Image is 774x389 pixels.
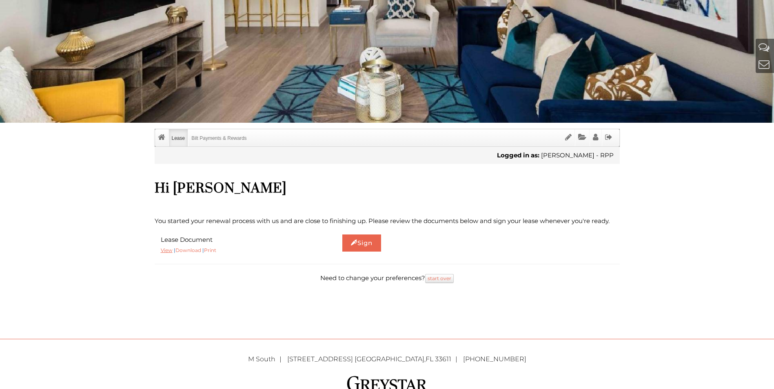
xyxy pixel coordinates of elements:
a: Help And Support [758,40,770,54]
i: Sign Documents [565,133,572,141]
i: Documents [578,133,586,141]
a: Documents [575,129,589,146]
span: [STREET_ADDRESS] [287,355,353,363]
i: Home [158,133,165,141]
a: View [161,247,173,253]
span: , [287,355,461,363]
span: | [202,247,216,253]
a: Sign Out [602,129,615,146]
a: Sign [342,234,381,252]
a: Sign Documents [562,129,574,146]
b: Logged in as: [497,151,539,159]
i: Profile [593,133,599,141]
a: Download [175,247,201,253]
a: Profile [590,129,601,146]
span: [PERSON_NAME] - RPP [541,151,614,159]
a: Print [204,247,216,253]
span: M South [248,355,286,363]
a: M South [STREET_ADDRESS] [GEOGRAPHIC_DATA],FL 33611 [248,355,461,363]
h1: Hi [PERSON_NAME] [155,180,620,197]
a: Bilt Payments & Rewards [189,129,249,146]
span: [GEOGRAPHIC_DATA] [355,355,424,363]
a: Contact [758,57,770,71]
span: FL [426,355,433,363]
p: Need to change your preferences? [155,273,620,283]
p: You started your renewal process with us and are close to finishing up. Please review the documen... [155,216,620,226]
a: start over [425,274,454,283]
span: 33611 [435,355,451,363]
div: Lease Document [155,234,271,256]
i: Sign Out [605,133,612,141]
a: Home [155,129,168,146]
a: [PHONE_NUMBER] [463,355,526,363]
a: Lease [169,129,188,146]
span: | [174,247,201,253]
